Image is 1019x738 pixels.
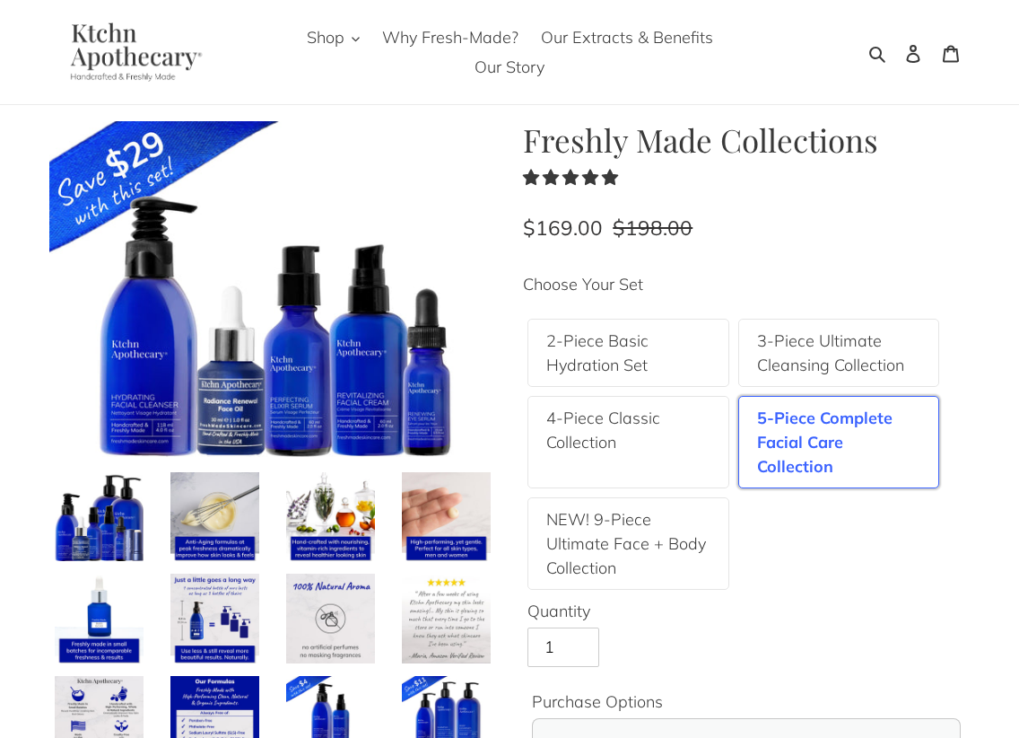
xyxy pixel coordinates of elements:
img: Ktchn Apothecary [49,22,215,81]
img: Load image into Gallery viewer, Freshly Made Collections [169,572,262,665]
span: Our Story [475,57,544,78]
legend: Purchase Options [532,690,663,714]
img: Freshly Made Collections [49,121,496,457]
h1: Freshly Made Collections [523,121,970,159]
a: Our Extracts & Benefits [532,22,722,52]
span: 4.83 stars [523,167,623,188]
img: Load image into Gallery viewer, Freshly Made Collections [400,470,493,564]
label: 4-Piece Classic Collection [546,406,710,454]
label: 2-Piece Basic Hydration Set [546,329,710,377]
label: Quantity [527,599,965,623]
img: Load image into Gallery viewer, Freshly Made Collections [53,572,146,665]
img: Load image into Gallery viewer, Freshly Made Collections [284,470,378,564]
img: Load image into Gallery viewer, Freshly Made Collections [53,470,146,564]
img: Load image into Gallery viewer, Freshly Made Collections [400,572,493,665]
label: NEW! 9-Piece Ultimate Face + Body Collection [546,507,710,580]
span: Our Extracts & Benefits [541,27,713,48]
button: Shop [298,22,369,52]
span: Why Fresh-Made? [382,27,518,48]
img: Load image into Gallery viewer, Freshly Made Collections [169,470,262,564]
span: Shop [307,27,344,48]
label: Choose Your Set [523,272,970,296]
a: Our Story [466,52,553,82]
s: $198.00 [613,215,692,241]
span: $169.00 [523,215,603,241]
label: 5-Piece Complete Facial Care Collection [757,406,921,479]
label: 3-Piece Ultimate Cleansing Collection [757,329,921,377]
a: Why Fresh-Made? [373,22,527,52]
img: Load image into Gallery viewer, Freshly Made Collections [284,572,378,665]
